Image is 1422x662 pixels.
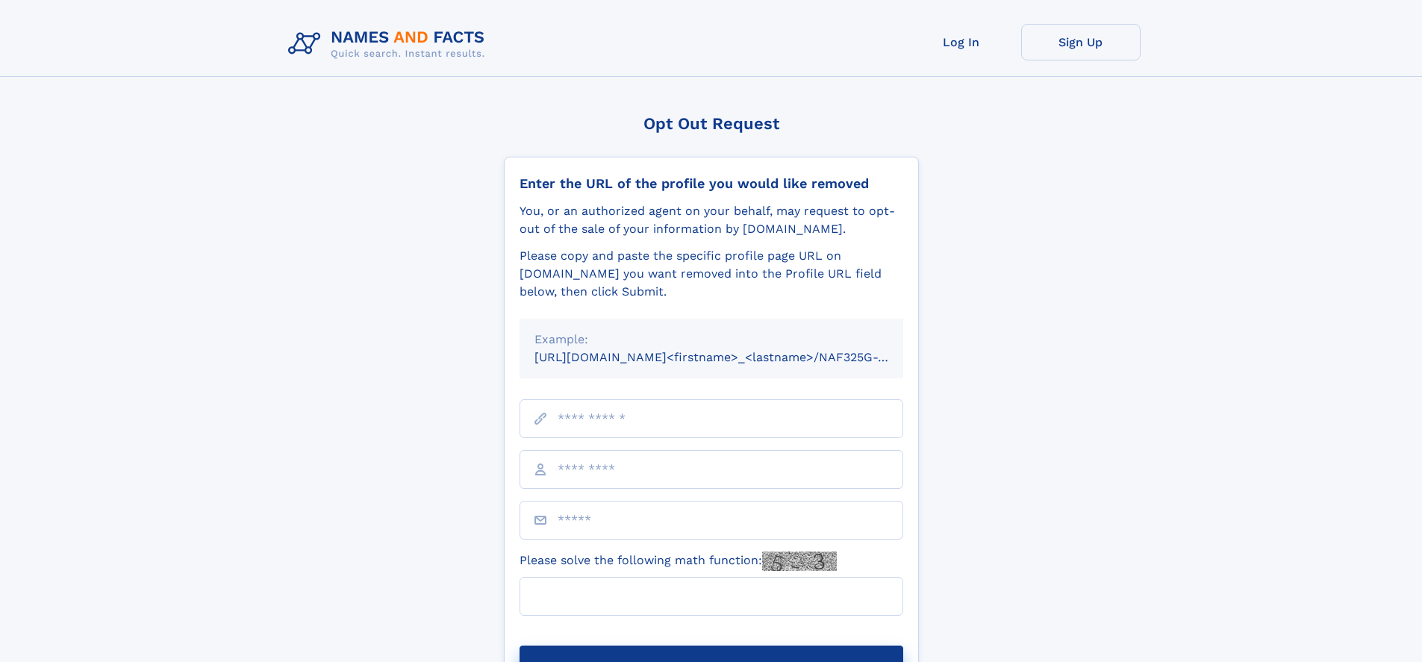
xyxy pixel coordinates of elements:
[534,331,888,349] div: Example:
[902,24,1021,60] a: Log In
[520,247,903,301] div: Please copy and paste the specific profile page URL on [DOMAIN_NAME] you want removed into the Pr...
[520,175,903,192] div: Enter the URL of the profile you would like removed
[282,24,497,64] img: Logo Names and Facts
[520,552,837,571] label: Please solve the following math function:
[534,350,932,364] small: [URL][DOMAIN_NAME]<firstname>_<lastname>/NAF325G-xxxxxxxx
[520,202,903,238] div: You, or an authorized agent on your behalf, may request to opt-out of the sale of your informatio...
[1021,24,1141,60] a: Sign Up
[504,114,919,133] div: Opt Out Request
